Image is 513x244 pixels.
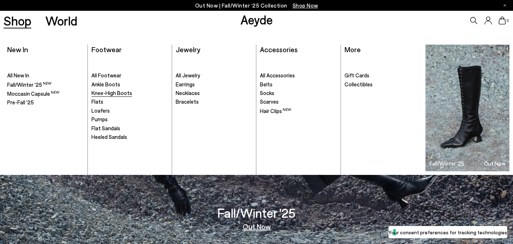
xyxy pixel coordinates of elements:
[176,98,199,105] span: Bracelets
[91,90,132,96] span: Knee-High Boots
[91,116,168,123] a: Pumps
[91,107,110,114] span: Loafers
[195,1,318,10] p: Out Now | Fall/Winter ‘25 Collection
[176,90,200,96] span: Necklaces
[91,45,122,54] a: Footwear
[243,223,271,230] a: Out Now
[7,90,59,97] span: Moccasin Capsule
[91,116,108,122] span: Pumps
[176,72,253,79] a: All Jewelry
[7,81,84,89] a: Fall/Winter '25
[345,45,361,54] a: More
[499,17,506,24] a: 0
[176,81,253,88] a: Earrings
[260,90,337,97] a: Socks
[91,81,120,87] span: Ankle Boots
[91,90,168,97] a: Knee-High Boots
[91,98,168,105] a: Flats
[426,45,509,172] img: Group_1295_900x.jpg
[7,99,34,105] span: Pre-Fall '25
[45,14,77,27] a: World
[176,90,253,97] a: Necklaces
[345,81,373,87] span: Collectibles
[260,107,337,115] a: Hair Clips
[7,72,84,79] a: All New In
[176,45,200,54] a: Jewelry
[260,98,337,105] a: Scarves
[260,81,273,87] span: Belts
[91,134,127,140] span: Heeled Sandals
[91,107,168,114] a: Loafers
[260,72,337,79] a: All Accessories
[7,90,84,98] a: Moccasin Capsule
[260,45,298,54] a: Accessories
[260,108,291,114] span: Hair Clips
[345,72,422,79] a: Gift Cards
[484,161,505,166] h3: Out Now
[260,90,274,96] span: Socks
[91,125,168,132] a: Flat Sandals
[240,12,273,27] a: Aeyde
[388,229,507,236] label: Your consent preferences for tracking technologies
[91,134,168,141] a: Heeled Sandals
[345,72,369,78] span: Gift Cards
[176,81,195,87] span: Earrings
[4,14,31,27] a: Shop
[91,125,120,131] span: Flat Sandals
[506,19,509,23] span: 0
[7,72,29,78] span: All New In
[7,45,28,54] a: New In
[426,45,509,172] a: Fall/Winter '25 Out Now
[91,72,121,78] span: All Footwear
[293,2,318,9] span: Navigate to /collections/new-in
[260,72,295,78] span: All Accessories
[429,161,464,166] h3: Fall/Winter '25
[91,72,168,79] a: All Footwear
[260,81,337,88] a: Belts
[217,207,296,219] h3: Fall/Winter '25
[260,98,279,105] span: Scarves
[7,81,51,88] span: Fall/Winter '25
[388,226,507,238] button: Your consent preferences for tracking technologies
[91,98,103,105] span: Flats
[91,81,168,88] a: Ankle Boots
[176,72,200,78] span: All Jewelry
[7,99,84,106] a: Pre-Fall '25
[176,98,253,105] a: Bracelets
[345,81,422,88] a: Collectibles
